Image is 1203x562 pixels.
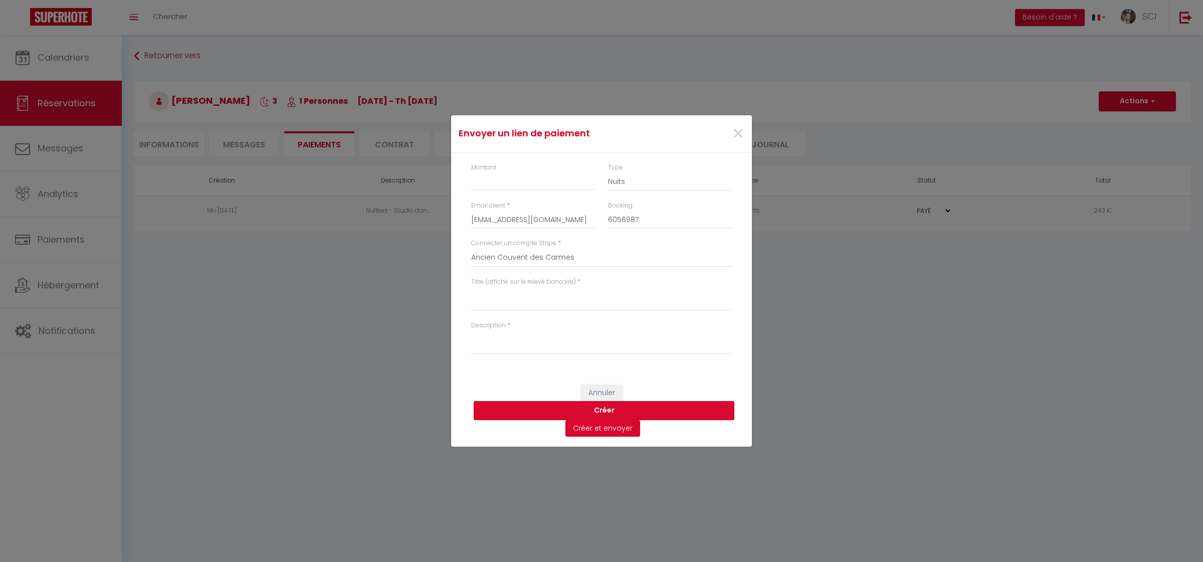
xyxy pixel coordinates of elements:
label: Montant [471,163,496,172]
button: Créer [474,401,734,420]
label: Description [471,321,506,330]
label: Email client [471,201,505,211]
button: Annuler [581,385,623,402]
button: Créer et envoyer [565,420,640,437]
button: Close [732,123,744,145]
label: Type [608,163,623,172]
h4: Envoyer un lien de paiement [459,126,645,140]
label: Connecter un compte Stripe [471,239,556,248]
span: × [732,119,744,149]
label: Titre (affiché sur le relevé bancaire) [471,277,576,287]
button: Ouvrir le widget de chat LiveChat [8,4,38,34]
label: Booking [608,201,633,211]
